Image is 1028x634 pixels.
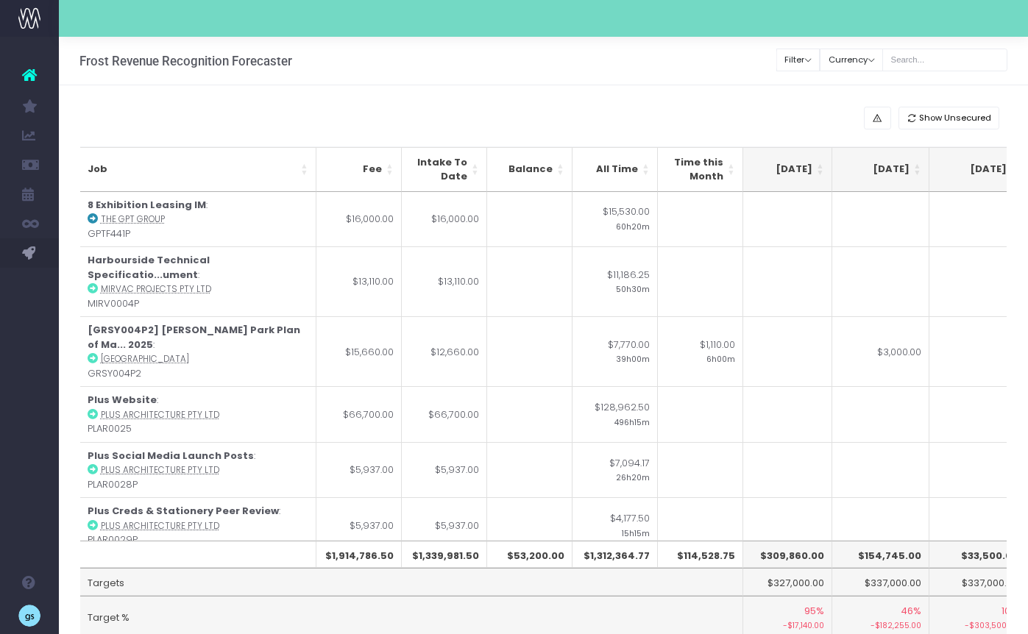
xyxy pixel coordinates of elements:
[316,541,402,569] th: $1,914,786.50
[316,497,402,553] td: $5,937.00
[88,253,210,282] strong: Harbourside Technical Specificatio...ument
[658,541,743,569] th: $114,528.75
[402,386,487,442] td: $66,700.00
[79,54,292,68] h3: Frost Revenue Recognition Forecaster
[402,442,487,498] td: $5,937.00
[776,49,820,71] button: Filter
[929,541,1027,569] th: $33,500.00
[735,541,832,569] th: $309,860.00
[101,464,219,476] abbr: Plus Architecture Pty Ltd
[616,470,650,483] small: 26h20m
[573,541,658,569] th: $1,312,364.77
[937,618,1018,632] small: -$303,500.00
[316,147,402,192] th: Fee: activate to sort column ascending
[88,449,254,463] strong: Plus Social Media Launch Posts
[735,568,832,596] td: $327,000.00
[706,352,735,365] small: 6h00m
[573,442,658,498] td: $7,094.17
[80,568,743,596] td: Targets
[742,618,824,632] small: -$17,140.00
[487,147,573,192] th: Balance: activate to sort column ascending
[882,49,1007,71] input: Search...
[804,604,824,619] span: 95%
[101,213,165,225] abbr: The GPT Group
[1002,604,1018,619] span: 10%
[901,604,921,619] span: 46%
[573,316,658,386] td: $7,770.00
[614,415,650,428] small: 496h15m
[616,282,650,295] small: 50h30m
[832,316,929,386] td: $3,000.00
[898,107,1000,129] button: Show Unsecured
[616,352,650,365] small: 39h00m
[316,442,402,498] td: $5,937.00
[80,192,316,247] td: : GPTF441P
[929,147,1027,192] th: Nov 25: activate to sort column ascending
[616,219,650,232] small: 60h20m
[573,246,658,316] td: $11,186.25
[101,520,219,532] abbr: Plus Architecture Pty Ltd
[573,147,658,192] th: All Time: activate to sort column ascending
[88,393,157,407] strong: Plus Website
[402,316,487,386] td: $12,660.00
[316,192,402,247] td: $16,000.00
[80,442,316,498] td: : PLAR0028P
[18,605,40,627] img: images/default_profile_image.png
[658,316,743,386] td: $1,110.00
[80,147,316,192] th: Job: activate to sort column ascending
[402,192,487,247] td: $16,000.00
[832,147,929,192] th: Oct 25: activate to sort column ascending
[573,192,658,247] td: $15,530.00
[402,541,487,569] th: $1,339,981.50
[88,198,206,212] strong: 8 Exhibition Leasing IM
[735,147,832,192] th: Sep 25: activate to sort column ascending
[402,147,487,192] th: Intake To Date: activate to sort column ascending
[402,246,487,316] td: $13,110.00
[658,147,743,192] th: Time this Month: activate to sort column ascending
[832,541,929,569] th: $154,745.00
[316,316,402,386] td: $15,660.00
[402,497,487,553] td: $5,937.00
[88,504,279,518] strong: Plus Creds & Stationery Peer Review
[929,568,1027,596] td: $337,000.00
[820,49,883,71] button: Currency
[101,283,211,295] abbr: Mirvac Projects Pty Ltd
[832,568,929,596] td: $337,000.00
[622,526,650,539] small: 15h15m
[80,386,316,442] td: : PLAR0025
[101,409,219,421] abbr: Plus Architecture Pty Ltd
[573,497,658,553] td: $4,177.50
[487,541,573,569] th: $53,200.00
[316,386,402,442] td: $66,700.00
[316,246,402,316] td: $13,110.00
[80,316,316,386] td: : GRSY004P2
[919,112,991,124] span: Show Unsecured
[80,497,316,553] td: : PLAR0029P
[573,386,658,442] td: $128,962.50
[88,323,300,352] strong: [GRSY004P2] [PERSON_NAME] Park Plan of Ma... 2025
[840,618,921,632] small: -$182,255.00
[101,353,189,365] abbr: Greater Sydney Parklands
[80,246,316,316] td: : MIRV0004P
